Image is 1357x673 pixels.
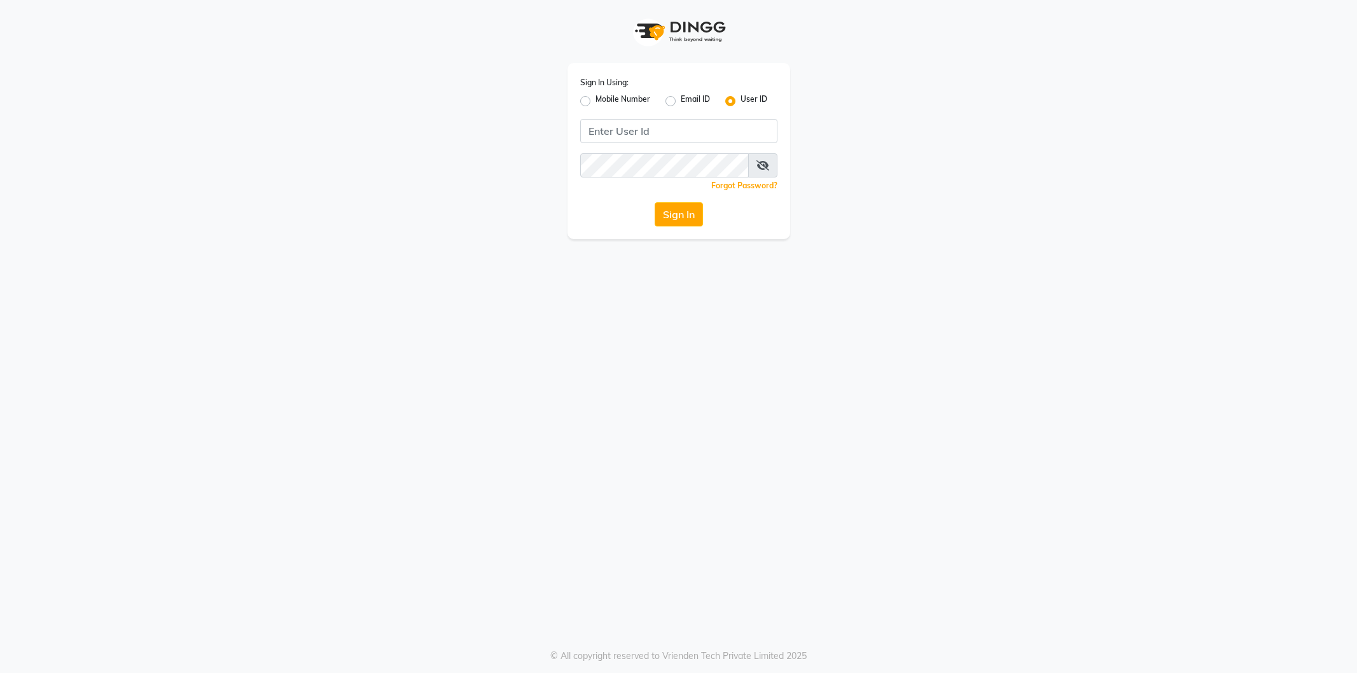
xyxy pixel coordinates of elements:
button: Sign In [655,202,703,226]
label: Sign In Using: [580,77,629,88]
label: Mobile Number [595,94,650,109]
label: Email ID [681,94,710,109]
label: User ID [741,94,767,109]
img: logo1.svg [628,13,730,50]
input: Username [580,153,749,177]
input: Username [580,119,777,143]
a: Forgot Password? [711,181,777,190]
